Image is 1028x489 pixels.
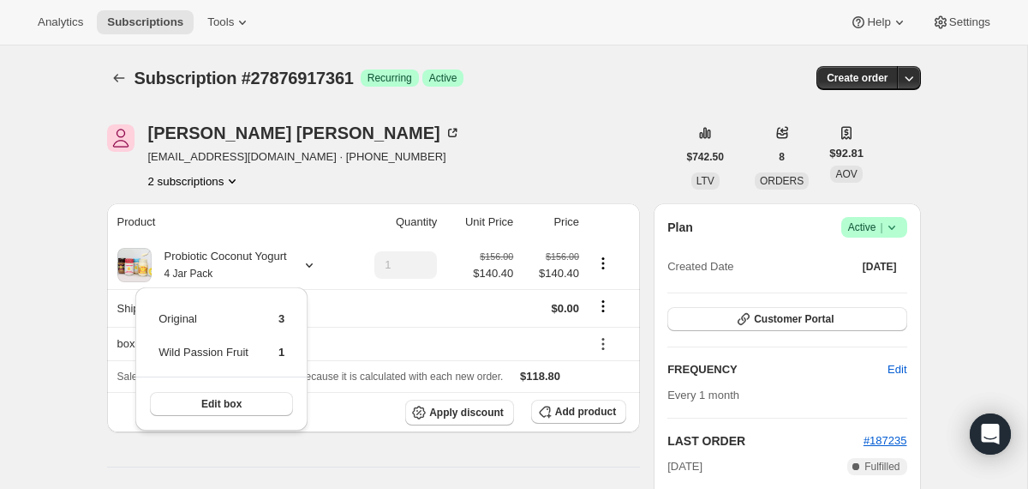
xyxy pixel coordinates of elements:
[134,69,354,88] span: Subscription #27876917361
[27,10,93,34] button: Analytics
[667,361,888,378] h2: FREQUENCY
[405,400,514,426] button: Apply discount
[117,335,580,353] div: box-discount-MOU5XK
[667,389,739,401] span: Every 1 month
[552,302,580,315] span: $0.00
[835,168,857,180] span: AOV
[523,265,579,282] span: $140.40
[677,145,734,169] button: $742.50
[201,397,242,411] span: Edit box
[667,219,693,236] h2: Plan
[829,145,864,162] span: $92.81
[949,15,990,29] span: Settings
[518,203,584,241] th: Price
[97,10,194,34] button: Subscriptions
[368,71,412,85] span: Recurring
[117,248,152,282] img: product img
[696,175,714,187] span: LTV
[107,66,131,90] button: Subscriptions
[107,124,134,152] span: Jackie Ritchie
[864,434,907,447] a: #187235
[207,15,234,29] span: Tools
[278,312,284,325] span: 3
[107,203,348,241] th: Product
[473,265,513,282] span: $140.40
[107,15,183,29] span: Subscriptions
[38,15,83,29] span: Analytics
[158,343,249,375] td: Wild Passion Fruit
[848,219,900,236] span: Active
[880,220,882,234] span: |
[148,124,461,142] div: [PERSON_NAME] [PERSON_NAME]
[768,145,795,169] button: 8
[150,392,293,416] button: Edit box
[888,361,906,378] span: Edit
[867,15,890,29] span: Help
[667,307,906,331] button: Customer Portal
[197,10,261,34] button: Tools
[555,405,616,419] span: Add product
[840,10,917,34] button: Help
[348,203,443,241] th: Quantity
[864,460,899,474] span: Fulfilled
[429,406,504,420] span: Apply discount
[480,251,513,262] small: $156.00
[278,346,284,359] span: 1
[164,268,213,280] small: 4 Jar Pack
[864,432,907,450] button: #187235
[852,255,907,279] button: [DATE]
[779,150,785,164] span: 8
[589,254,617,273] button: Product actions
[148,172,242,190] button: Product actions
[531,400,626,424] button: Add product
[158,310,249,341] td: Original
[827,71,888,85] span: Create order
[667,258,733,275] span: Created Date
[760,175,804,187] span: ORDERS
[877,356,917,383] button: Edit
[816,66,898,90] button: Create order
[152,248,287,282] div: Probiotic Coconut Yogurt
[589,297,617,316] button: Shipping actions
[442,203,518,241] th: Unit Price
[429,71,457,85] span: Active
[667,458,702,475] span: [DATE]
[546,251,579,262] small: $156.00
[667,432,864,450] h2: LAST ORDER
[148,148,461,166] span: [EMAIL_ADDRESS][DOMAIN_NAME] · [PHONE_NUMBER]
[687,150,724,164] span: $742.50
[754,312,834,326] span: Customer Portal
[970,414,1011,455] div: Open Intercom Messenger
[922,10,1001,34] button: Settings
[520,370,560,383] span: $118.80
[107,289,348,327] th: Shipping
[863,260,897,274] span: [DATE]
[117,371,504,383] span: Sales tax (if applicable) is not displayed because it is calculated with each new order.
